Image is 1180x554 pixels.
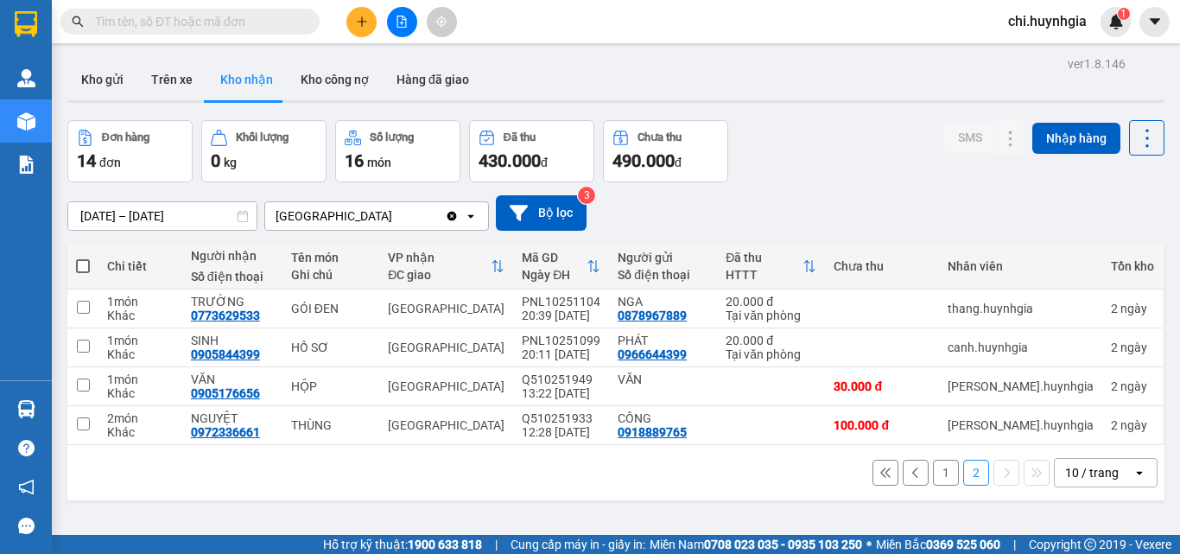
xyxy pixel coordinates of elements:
th: Toggle SortBy [717,244,825,290]
span: Miền Bắc [876,535,1000,554]
span: 490.000 [612,150,675,171]
div: 0773629533 [191,309,260,322]
div: 0918889765 [618,425,687,439]
div: 1 món [107,373,174,386]
span: file-add [396,16,408,28]
th: Toggle SortBy [513,244,609,290]
div: 10 / trang [1065,464,1119,481]
div: 12:28 [DATE] [522,425,600,439]
img: warehouse-icon [17,400,35,418]
div: 0966644399 [618,347,687,361]
sup: 1 [1118,8,1130,20]
span: 0 [211,150,220,171]
div: Tại văn phòng [726,309,816,322]
div: ver 1.8.146 [1068,54,1126,73]
span: message [18,518,35,534]
div: Đơn hàng [102,131,149,143]
div: Số điện thoại [191,270,274,283]
div: CÔNG [618,411,708,425]
div: nguyen.huynhgia [948,418,1094,432]
div: canh.huynhgia [948,341,1094,354]
span: notification [18,479,35,495]
div: 20:11 [DATE] [522,347,600,361]
svg: open [464,209,478,223]
button: plus [346,7,377,37]
div: 1 món [107,334,174,347]
div: 1 món [107,295,174,309]
div: THÙNG [291,418,371,432]
div: VĂN [618,373,708,386]
span: kg [224,156,237,169]
div: 13:22 [DATE] [522,386,600,400]
div: Ghi chú [291,268,371,282]
span: đơn [99,156,121,169]
button: Nhập hàng [1032,123,1120,154]
div: Chưa thu [638,131,682,143]
button: 1 [933,460,959,486]
div: Đã thu [726,251,803,264]
div: Khác [107,386,174,400]
div: Tại văn phòng [726,347,816,361]
span: 14 [77,150,96,171]
span: 1 [1120,8,1126,20]
span: ngày [1120,302,1147,315]
div: SINH [191,334,274,347]
img: solution-icon [17,156,35,174]
span: ngày [1120,418,1147,432]
div: VĂN [191,373,274,386]
div: Đã thu [504,131,536,143]
span: đ [541,156,548,169]
div: Q510251949 [522,373,600,386]
div: HỘP [291,379,371,393]
button: caret-down [1139,7,1170,37]
span: question-circle [18,440,35,456]
span: ngày [1120,341,1147,354]
div: 20:39 [DATE] [522,309,600,322]
div: PNL10251104 [522,295,600,309]
div: Số điện thoại [618,268,708,282]
div: Khác [107,425,174,439]
span: 430.000 [479,150,541,171]
button: Khối lượng0kg [201,120,327,182]
strong: 0369 525 060 [926,538,1000,551]
button: SMS [944,122,996,153]
div: 2 [1111,418,1154,432]
img: warehouse-icon [17,69,35,87]
div: Mã GD [522,251,587,264]
div: [GEOGRAPHIC_DATA] [388,341,504,354]
button: Kho nhận [206,59,287,100]
button: Kho công nợ [287,59,383,100]
span: 16 [345,150,364,171]
div: PHÁT [618,334,708,347]
button: Bộ lọc [496,195,587,231]
div: nguyen.huynhgia [948,379,1094,393]
button: aim [427,7,457,37]
span: Cung cấp máy in - giấy in: [511,535,645,554]
input: Tìm tên, số ĐT hoặc mã đơn [95,12,299,31]
div: Người gửi [618,251,708,264]
div: VP nhận [388,251,491,264]
button: Chưa thu490.000đ [603,120,728,182]
button: Số lượng16món [335,120,460,182]
div: 2 [1111,302,1154,315]
strong: 1900 633 818 [408,538,482,551]
span: chi.huynhgia [994,10,1101,32]
div: 0878967889 [618,309,687,322]
div: 0905176656 [191,386,260,400]
div: PNL10251099 [522,334,600,347]
div: 30.000 đ [834,379,930,393]
div: Khối lượng [236,131,289,143]
span: Hỗ trợ kỹ thuật: [323,535,482,554]
sup: 3 [578,187,595,204]
div: Khác [107,347,174,361]
button: file-add [387,7,417,37]
span: | [1013,535,1016,554]
span: search [72,16,84,28]
div: Khác [107,309,174,322]
div: thang.huynhgia [948,302,1094,315]
div: Ngày ĐH [522,268,587,282]
div: 2 [1111,379,1154,393]
span: aim [435,16,447,28]
div: [GEOGRAPHIC_DATA] [276,207,392,225]
div: ĐC giao [388,268,491,282]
